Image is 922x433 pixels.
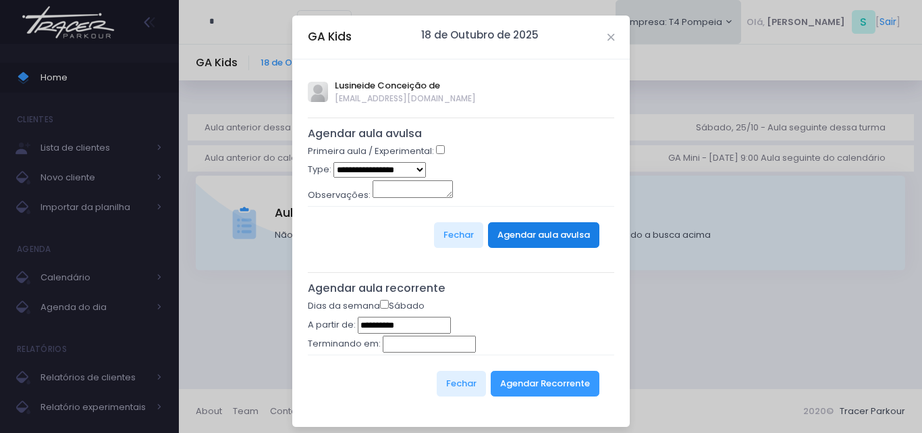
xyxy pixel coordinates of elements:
h5: Agendar aula avulsa [308,127,615,141]
span: Lusineide Conceição de [335,79,476,93]
label: Sábado [380,299,425,313]
label: Observações: [308,188,371,202]
h5: GA Kids [308,28,352,45]
h6: 18 de Outubro de 2025 [421,29,539,41]
span: [EMAIL_ADDRESS][DOMAIN_NAME] [335,93,476,105]
form: Dias da semana [308,299,615,412]
label: Primeira aula / Experimental: [308,145,434,158]
button: Agendar aula avulsa [488,222,599,248]
button: Fechar [434,222,483,248]
label: Type: [308,163,331,176]
button: Agendar Recorrente [491,371,599,397]
button: Fechar [437,371,486,397]
h5: Agendar aula recorrente [308,282,615,295]
label: Terminando em: [308,337,381,351]
button: Close [607,34,614,41]
input: Sábado [380,300,389,309]
label: A partir de: [308,318,356,332]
